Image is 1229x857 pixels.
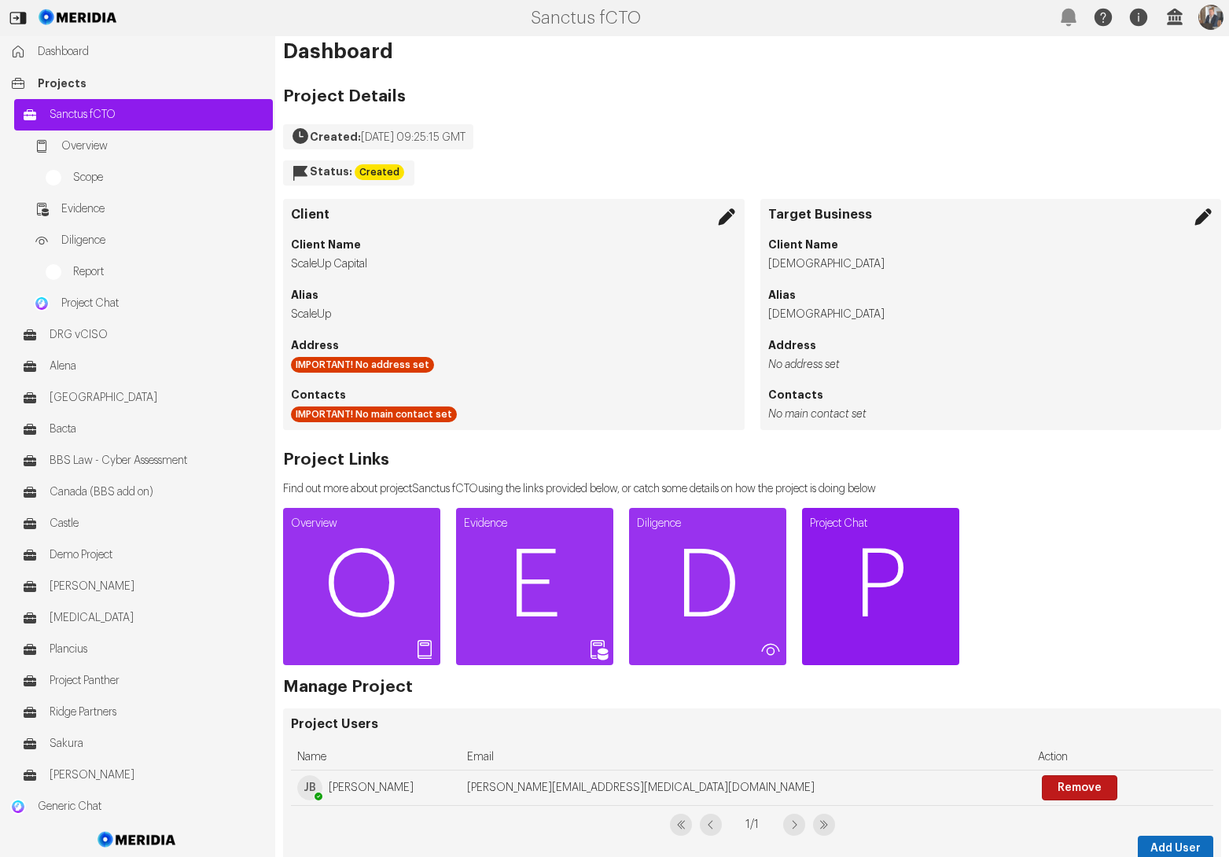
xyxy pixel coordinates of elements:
span: Sakura [50,736,265,752]
a: Sanctus fCTO [14,99,273,131]
h4: Client Name [768,237,1214,252]
a: Bacta [14,414,273,445]
h3: Client [291,207,737,223]
a: Project ChatP [802,508,959,665]
span: [MEDICAL_DATA] [50,610,265,626]
li: ScaleUp Capital [291,256,737,272]
h3: Target Business [768,207,1214,223]
div: Created [355,164,404,180]
span: Diligence [61,233,265,248]
td: [PERSON_NAME][EMAIL_ADDRESS][MEDICAL_DATA][DOMAIN_NAME] [461,771,1032,806]
h2: Project Details [283,89,473,105]
a: Report [38,256,273,288]
a: Overview [26,131,273,162]
i: No address set [768,359,840,370]
h4: Contacts [768,387,1214,403]
a: OverviewO [283,508,440,665]
a: Scope [38,162,273,193]
a: Castle [14,508,273,539]
a: Dashboard [2,36,273,68]
a: DRG vCISO [14,319,273,351]
li: [DEMOGRAPHIC_DATA] [768,307,1214,322]
span: Canada (BBS add on) [50,484,265,500]
img: Profile Icon [1198,5,1223,30]
span: Alena [50,359,265,374]
div: Name [297,745,454,770]
h4: Contacts [291,387,737,403]
a: Ridge Partners [14,697,273,728]
a: Demo Project [14,539,273,571]
span: DRG vCISO [50,327,265,343]
a: Evidence [26,193,273,225]
button: Remove [1042,775,1117,800]
a: Plancius [14,634,273,665]
h1: Dashboard [283,44,1221,60]
i: No main contact set [768,409,867,420]
img: Generic Chat [10,799,26,815]
h4: Client Name [291,237,737,252]
h3: Project Users [291,716,1213,732]
img: Meridia Logo [95,822,179,857]
span: D [629,539,786,634]
div: available [315,793,322,800]
span: Generic Chat [38,799,265,815]
span: Project Panther [50,673,265,689]
li: ScaleUp [291,307,737,322]
a: [MEDICAL_DATA] [14,602,273,634]
a: Sakura [14,728,273,760]
div: Email [467,745,1025,770]
span: Report [73,264,265,280]
p: Find out more about project Sanctus fCTO using the links provided below, or catch some details on... [283,481,876,497]
span: [PERSON_NAME] [50,767,265,783]
a: DiligenceD [629,508,786,665]
span: Castle [50,516,265,531]
a: Project ChatProject Chat [26,288,273,319]
span: O [283,539,440,634]
strong: Status: [310,166,352,177]
div: Action [1038,745,1207,770]
a: Projects [2,68,273,99]
span: [PERSON_NAME] [329,780,414,796]
span: Dashboard [38,44,265,60]
a: [PERSON_NAME] [14,571,273,602]
span: Project Chat [61,296,265,311]
span: Evidence [61,201,265,217]
span: Ridge Partners [50,704,265,720]
a: Generic ChatGeneric Chat [2,791,273,822]
span: Jon Brookes [297,775,322,800]
span: E [456,539,613,634]
div: IMPORTANT! No address set [291,357,434,373]
li: [DEMOGRAPHIC_DATA] [768,256,1214,272]
a: BBS Law - Cyber Assessment [14,445,273,476]
h4: Address [291,337,737,353]
span: Scope [73,170,265,186]
span: Plancius [50,642,265,657]
a: Alena [14,351,273,382]
svg: Created On [291,127,310,145]
img: Project Chat [34,296,50,311]
span: [DATE] 09:25:15 GMT [361,132,465,143]
span: Sanctus fCTO [50,107,265,123]
a: Project Panther [14,665,273,697]
span: [GEOGRAPHIC_DATA] [50,390,265,406]
span: JB [297,775,322,800]
span: Demo Project [50,547,265,563]
h2: Manage Project [283,679,413,695]
span: BBS Law - Cyber Assessment [50,453,265,469]
h4: Alias [291,287,737,303]
span: Projects [38,75,265,91]
h4: Address [768,337,1214,353]
span: P [802,539,959,634]
span: [PERSON_NAME] [50,579,265,594]
a: EvidenceE [456,508,613,665]
span: 1 / 1 [730,814,775,836]
span: Overview [61,138,265,154]
span: Bacta [50,421,265,437]
div: IMPORTANT! No main contact set [291,406,457,422]
h4: Alias [768,287,1214,303]
a: Canada (BBS add on) [14,476,273,508]
a: Diligence [26,225,273,256]
a: [PERSON_NAME] [14,760,273,791]
h2: Project Links [283,452,876,468]
a: [GEOGRAPHIC_DATA] [14,382,273,414]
